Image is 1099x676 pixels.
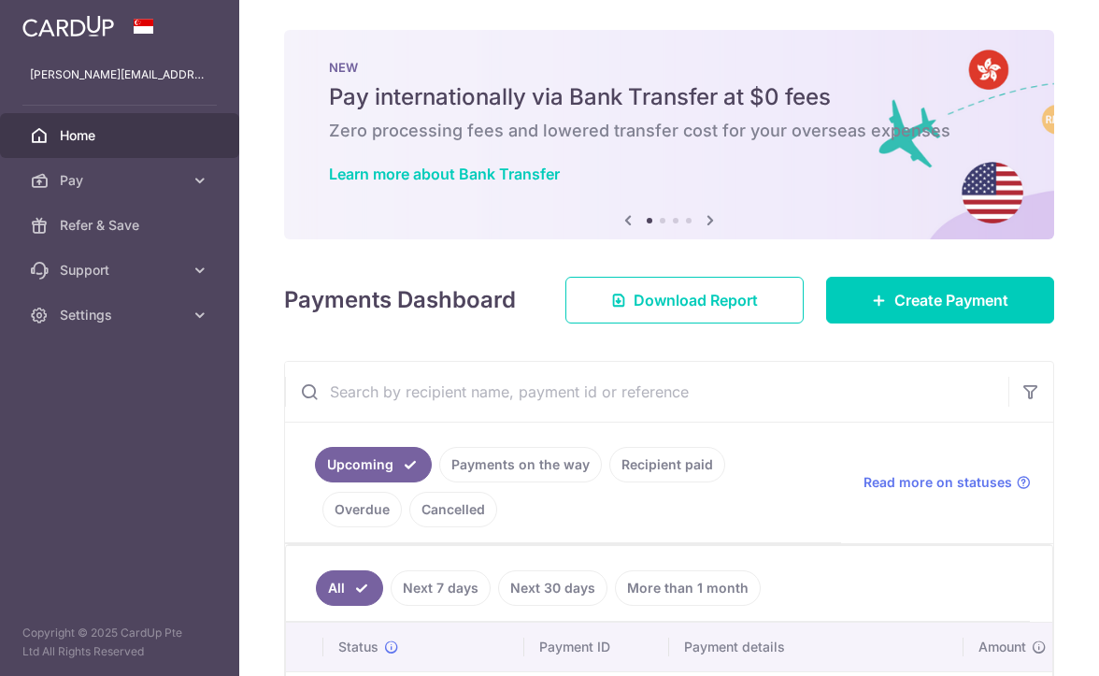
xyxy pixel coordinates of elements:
[284,283,516,317] h4: Payments Dashboard
[894,289,1008,311] span: Create Payment
[391,570,491,606] a: Next 7 days
[329,82,1009,112] h5: Pay internationally via Bank Transfer at $0 fees
[439,447,602,482] a: Payments on the way
[30,65,209,84] p: [PERSON_NAME][EMAIL_ADDRESS][PERSON_NAME][DOMAIN_NAME]
[60,261,183,280] span: Support
[316,570,383,606] a: All
[60,126,183,145] span: Home
[329,165,560,183] a: Learn more about Bank Transfer
[498,570,607,606] a: Next 30 days
[863,473,1031,492] a: Read more on statuses
[338,638,378,656] span: Status
[826,277,1054,324] a: Create Payment
[863,473,1012,492] span: Read more on statuses
[22,15,114,37] img: CardUp
[284,30,1054,239] img: Bank transfer banner
[315,447,432,482] a: Upcoming
[609,447,725,482] a: Recipient paid
[329,60,1009,75] p: NEW
[409,492,497,527] a: Cancelled
[329,120,1009,142] h6: Zero processing fees and lowered transfer cost for your overseas expenses
[60,306,183,324] span: Settings
[524,623,669,671] th: Payment ID
[669,623,963,671] th: Payment details
[285,362,1008,422] input: Search by recipient name, payment id or reference
[634,289,758,311] span: Download Report
[60,216,183,235] span: Refer & Save
[322,492,402,527] a: Overdue
[565,277,804,324] a: Download Report
[60,171,183,190] span: Pay
[978,638,1026,656] span: Amount
[615,570,761,606] a: More than 1 month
